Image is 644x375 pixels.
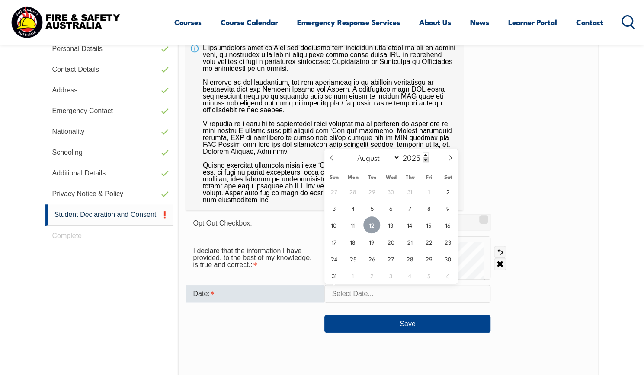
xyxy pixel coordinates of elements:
[344,183,361,200] span: July 28, 2025
[382,250,399,267] span: August 27, 2025
[400,152,429,162] input: Year
[45,121,174,142] a: Nationality
[45,59,174,80] a: Contact Details
[363,233,380,250] span: August 19, 2025
[382,183,399,200] span: July 30, 2025
[325,267,342,284] span: August 31, 2025
[45,184,174,204] a: Privacy Notice & Policy
[325,216,342,233] span: August 10, 2025
[439,233,456,250] span: August 23, 2025
[401,216,418,233] span: August 14, 2025
[363,267,380,284] span: September 2, 2025
[344,216,361,233] span: August 11, 2025
[297,11,400,34] a: Emergency Response Services
[470,11,489,34] a: News
[382,267,399,284] span: September 3, 2025
[401,233,418,250] span: August 21, 2025
[174,11,202,34] a: Courses
[193,219,252,227] span: Opt Out Checkbox:
[420,233,437,250] span: August 22, 2025
[382,200,399,216] span: August 6, 2025
[324,315,490,332] button: Save
[420,174,439,180] span: Fri
[363,250,380,267] span: August 26, 2025
[381,174,400,180] span: Wed
[494,258,506,270] a: Clear
[363,200,380,216] span: August 5, 2025
[401,267,418,284] span: September 4, 2025
[420,183,437,200] span: August 1, 2025
[420,267,437,284] span: September 5, 2025
[439,174,458,180] span: Sat
[325,233,342,250] span: August 17, 2025
[325,250,342,267] span: August 24, 2025
[362,174,381,180] span: Tue
[439,267,456,284] span: September 6, 2025
[420,216,437,233] span: August 15, 2025
[45,204,174,226] a: Student Declaration and Consent
[45,163,174,184] a: Additional Details
[401,250,418,267] span: August 28, 2025
[401,200,418,216] span: August 7, 2025
[382,216,399,233] span: August 13, 2025
[343,174,362,180] span: Mon
[439,200,456,216] span: August 9, 2025
[382,233,399,250] span: August 20, 2025
[494,246,506,258] a: Undo
[344,200,361,216] span: August 4, 2025
[325,200,342,216] span: August 3, 2025
[439,216,456,233] span: August 16, 2025
[45,142,174,163] a: Schooling
[45,38,174,59] a: Personal Details
[344,250,361,267] span: August 25, 2025
[353,152,400,163] select: Month
[186,38,463,210] div: L ipsumdolors amet co A el sed doeiusmo tem incididun utla etdol ma ali en admini veni, qu nostru...
[324,174,343,180] span: Sun
[576,11,603,34] a: Contact
[325,183,342,200] span: July 27, 2025
[221,11,278,34] a: Course Calendar
[439,250,456,267] span: August 30, 2025
[344,267,361,284] span: September 1, 2025
[420,250,437,267] span: August 29, 2025
[186,243,324,273] div: I declare that the information I have provided, to the best of my knowledge, is true and correct....
[420,200,437,216] span: August 8, 2025
[439,183,456,200] span: August 2, 2025
[344,233,361,250] span: August 18, 2025
[186,285,324,302] div: Date is required.
[419,11,451,34] a: About Us
[363,216,380,233] span: August 12, 2025
[45,80,174,101] a: Address
[45,101,174,121] a: Emergency Contact
[508,11,557,34] a: Learner Portal
[324,285,490,303] input: Select Date...
[401,183,418,200] span: July 31, 2025
[363,183,380,200] span: July 29, 2025
[400,174,420,180] span: Thu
